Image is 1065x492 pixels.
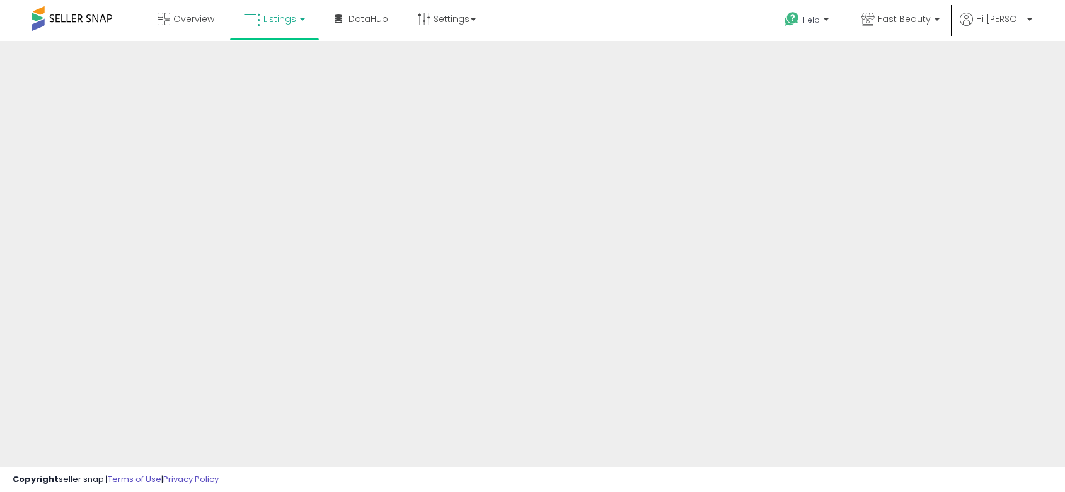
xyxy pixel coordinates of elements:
[348,13,388,25] span: DataHub
[13,474,219,486] div: seller snap | |
[108,473,161,485] a: Terms of Use
[774,2,841,41] a: Help
[976,13,1023,25] span: Hi [PERSON_NAME]
[803,14,820,25] span: Help
[784,11,800,27] i: Get Help
[878,13,931,25] span: Fast Beauty
[173,13,214,25] span: Overview
[960,13,1032,41] a: Hi [PERSON_NAME]
[13,473,59,485] strong: Copyright
[163,473,219,485] a: Privacy Policy
[263,13,296,25] span: Listings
